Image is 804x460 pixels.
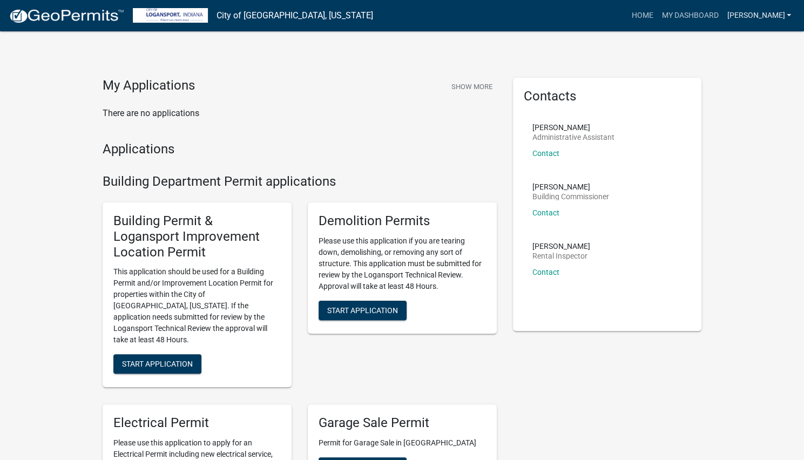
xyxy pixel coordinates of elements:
button: Start Application [113,354,201,374]
h5: Electrical Permit [113,415,281,431]
h5: Contacts [524,89,691,104]
a: Contact [532,208,559,217]
p: [PERSON_NAME] [532,242,590,250]
button: Show More [447,78,497,96]
p: Please use this application if you are tearing down, demolishing, or removing any sort of structu... [319,235,486,292]
p: Administrative Assistant [532,133,614,141]
button: Start Application [319,301,407,320]
img: City of Logansport, Indiana [133,8,208,23]
p: [PERSON_NAME] [532,124,614,131]
p: Building Commissioner [532,193,609,200]
span: Start Application [122,360,193,368]
h5: Garage Sale Permit [319,415,486,431]
h4: My Applications [103,78,195,94]
a: [PERSON_NAME] [722,5,795,26]
p: Permit for Garage Sale in [GEOGRAPHIC_DATA] [319,437,486,449]
a: Home [627,5,657,26]
h5: Demolition Permits [319,213,486,229]
a: Contact [532,268,559,276]
p: This application should be used for a Building Permit and/or Improvement Location Permit for prop... [113,266,281,346]
p: [PERSON_NAME] [532,183,609,191]
p: Rental Inspector [532,252,590,260]
h5: Building Permit & Logansport Improvement Location Permit [113,213,281,260]
a: Contact [532,149,559,158]
h4: Building Department Permit applications [103,174,497,190]
span: Start Application [327,306,398,314]
a: City of [GEOGRAPHIC_DATA], [US_STATE] [217,6,373,25]
p: There are no applications [103,107,497,120]
h4: Applications [103,141,497,157]
a: My Dashboard [657,5,722,26]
